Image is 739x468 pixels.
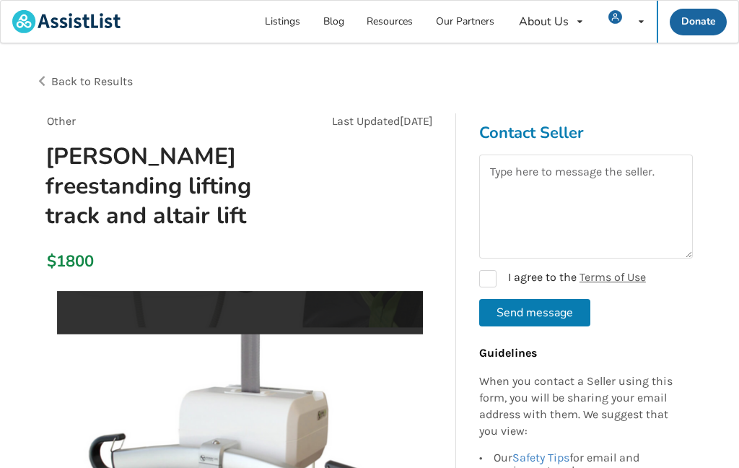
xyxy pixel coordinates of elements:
[51,74,133,88] span: Back to Results
[332,114,400,128] span: Last Updated
[12,10,121,33] img: assistlist-logo
[47,251,49,272] div: $1800
[356,1,425,43] a: Resources
[424,1,506,43] a: Our Partners
[670,9,727,35] a: Donate
[34,142,315,230] h1: [PERSON_NAME] freestanding lifting track and altair lift
[254,1,312,43] a: Listings
[479,299,590,326] button: Send message
[479,346,537,360] b: Guidelines
[479,123,693,143] h3: Contact Seller
[512,451,569,464] a: Safety Tips
[479,270,646,287] label: I agree to the
[312,1,356,43] a: Blog
[479,373,686,439] p: When you contact a Seller using this form, you will be sharing your email address with them. We s...
[400,114,433,128] span: [DATE]
[47,114,76,128] span: Other
[580,270,646,284] a: Terms of Use
[608,10,622,24] img: user icon
[519,16,569,27] div: About Us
